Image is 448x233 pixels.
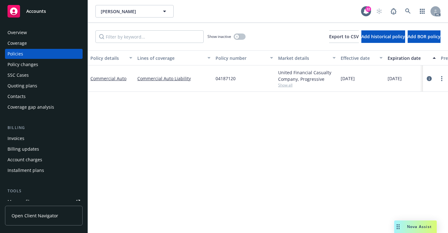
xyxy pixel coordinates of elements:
div: Invoices [8,133,24,143]
div: Manage files [8,197,34,207]
div: 22 [365,6,371,12]
div: Expiration date [388,55,429,61]
div: Account charges [8,155,42,165]
div: Market details [278,55,329,61]
input: Filter by keyword... [95,30,204,43]
span: Show all [278,82,336,88]
span: [DATE] [341,75,355,82]
div: Contacts [8,91,26,101]
div: Effective date [341,55,376,61]
a: Accounts [5,3,83,20]
a: Policies [5,49,83,59]
div: Policies [8,49,23,59]
span: Export to CSV [329,34,359,39]
a: Report a Bug [387,5,400,18]
span: Show inactive [207,34,231,39]
div: Policy details [90,55,125,61]
div: Policy number [216,55,266,61]
span: Add historical policy [361,34,405,39]
div: Installment plans [8,165,44,175]
div: Billing [5,125,83,131]
a: Invoices [5,133,83,143]
button: Add historical policy [361,30,405,43]
button: Effective date [338,50,385,65]
button: Policy number [213,50,276,65]
span: Accounts [26,9,46,14]
button: [PERSON_NAME] [95,5,174,18]
a: Billing updates [5,144,83,154]
span: Nova Assist [407,224,432,229]
button: Export to CSV [329,30,359,43]
div: Drag to move [394,220,402,233]
a: Account charges [5,155,83,165]
a: Contacts [5,91,83,101]
div: Overview [8,28,27,38]
div: Billing updates [8,144,39,154]
span: Add BOR policy [408,34,440,39]
a: Start snowing [373,5,385,18]
button: Lines of coverage [135,50,213,65]
div: Lines of coverage [137,55,204,61]
button: Nova Assist [394,220,437,233]
div: Coverage [8,38,27,48]
span: [PERSON_NAME] [101,8,155,15]
button: Policy details [88,50,135,65]
div: Tools [5,188,83,194]
div: Policy changes [8,60,38,70]
span: 04187120 [216,75,236,82]
button: Market details [276,50,338,65]
a: Quoting plans [5,81,83,91]
div: Quoting plans [8,81,37,91]
button: Add BOR policy [408,30,440,43]
a: circleInformation [425,75,433,82]
a: Switch app [416,5,429,18]
a: Commercial Auto [90,75,126,81]
span: Open Client Navigator [12,212,58,219]
a: more [438,75,445,82]
a: Commercial Auto Liability [137,75,211,82]
a: Coverage gap analysis [5,102,83,112]
a: Coverage [5,38,83,48]
span: [DATE] [388,75,402,82]
button: Expiration date [385,50,438,65]
a: Manage files [5,197,83,207]
div: SSC Cases [8,70,29,80]
div: United Financial Casualty Company, Progressive [278,69,336,82]
a: Overview [5,28,83,38]
a: Policy changes [5,60,83,70]
div: Coverage gap analysis [8,102,54,112]
a: Search [402,5,414,18]
a: Installment plans [5,165,83,175]
a: SSC Cases [5,70,83,80]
